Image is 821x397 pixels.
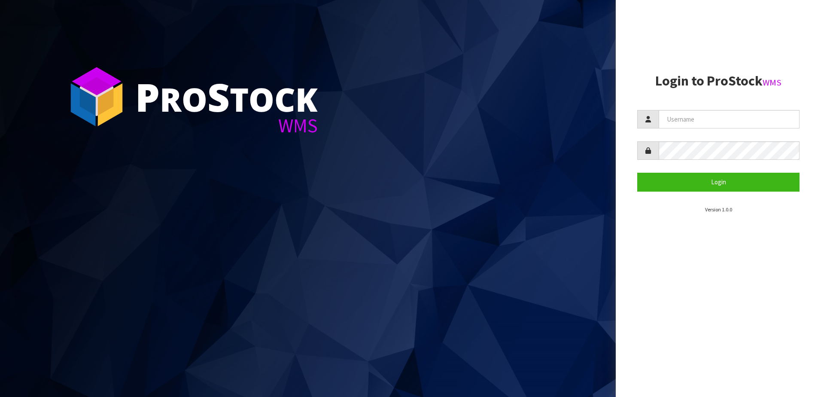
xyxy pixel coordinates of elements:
img: ProStock Cube [64,64,129,129]
small: Version 1.0.0 [705,206,732,213]
span: P [135,70,160,123]
input: Username [659,110,800,128]
span: S [207,70,230,123]
div: ro tock [135,77,318,116]
div: WMS [135,116,318,135]
h2: Login to ProStock [637,73,800,89]
small: WMS [763,77,781,88]
button: Login [637,173,800,191]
